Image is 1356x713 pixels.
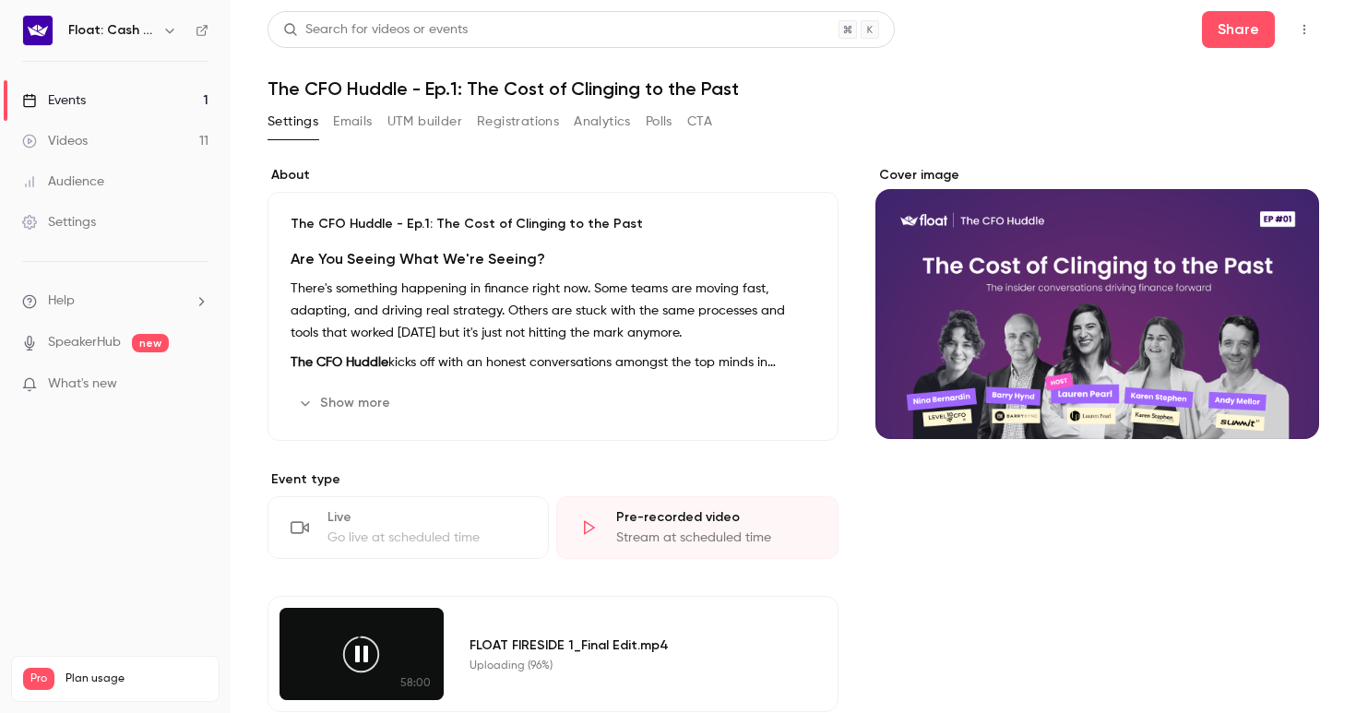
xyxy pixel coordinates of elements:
[616,508,815,527] div: Pre-recorded video
[22,291,208,311] li: help-dropdown-opener
[268,470,839,489] p: Event type
[291,388,401,418] button: Show more
[268,496,549,559] div: LiveGo live at scheduled time
[1202,11,1275,48] button: Share
[387,107,462,137] button: UTM builder
[556,496,838,559] div: Pre-recorded videoStream at scheduled time
[291,351,815,374] p: kicks off with an honest conversations amongst the top minds in finance about what happens when f...
[132,334,169,352] span: new
[327,508,526,527] div: Live
[48,291,75,311] span: Help
[283,20,468,40] div: Search for videos or events
[65,671,208,686] span: Plan usage
[574,107,631,137] button: Analytics
[48,333,121,352] a: SpeakerHub
[327,529,526,547] div: Go live at scheduled time
[616,529,815,547] div: Stream at scheduled time
[291,215,815,233] p: The CFO Huddle - Ep.1: The Cost of Clinging to the Past
[646,107,672,137] button: Polls
[470,636,793,655] div: FLOAT FIRESIDE 1_Final Edit.mp4
[875,166,1319,439] section: Cover image
[268,77,1319,100] h1: The CFO Huddle - Ep.1: The Cost of Clinging to the Past
[470,659,793,673] div: Uploading (96%)
[23,16,53,45] img: Float: Cash Flow Intelligence Series
[22,172,104,191] div: Audience
[22,91,86,110] div: Events
[22,132,88,150] div: Videos
[333,107,372,137] button: Emails
[687,107,712,137] button: CTA
[477,107,559,137] button: Registrations
[23,668,54,690] span: Pro
[268,166,839,184] label: About
[48,374,117,394] span: What's new
[291,278,815,344] p: There's something happening in finance right now. Some teams are moving fast, adapting, and drivi...
[291,248,815,270] h2: Are You Seeing What We're Seeing?
[291,356,388,369] strong: The CFO Huddle
[68,21,155,40] h6: Float: Cash Flow Intelligence Series
[268,107,318,137] button: Settings
[875,166,1319,184] label: Cover image
[22,213,96,232] div: Settings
